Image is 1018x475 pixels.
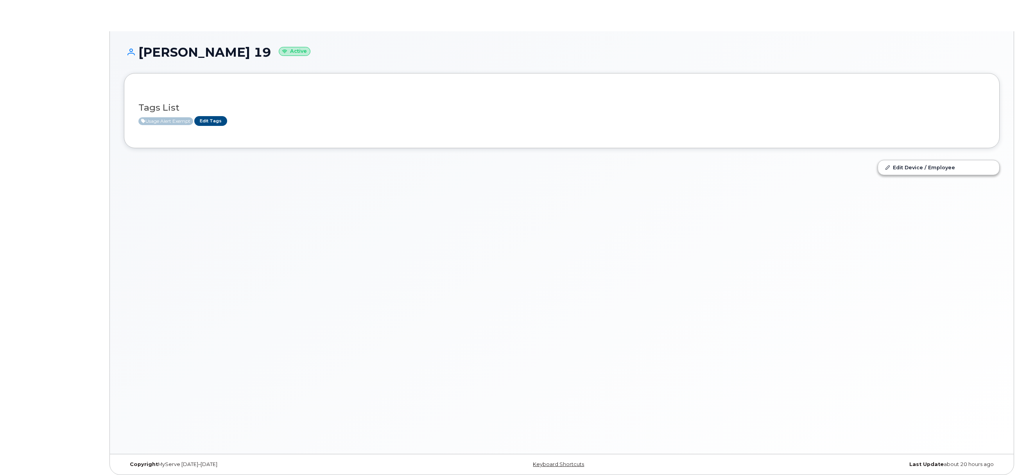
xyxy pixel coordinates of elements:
span: Active [138,117,193,125]
small: Active [279,47,310,56]
a: Edit Tags [194,116,227,126]
a: Keyboard Shortcuts [533,461,584,467]
h3: Tags List [138,103,985,113]
strong: Last Update [909,461,944,467]
div: MyServe [DATE]–[DATE] [124,461,416,468]
a: Edit Device / Employee [878,160,999,174]
h1: [PERSON_NAME] 19 [124,45,1000,59]
strong: Copyright [130,461,158,467]
div: about 20 hours ago [708,461,1000,468]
